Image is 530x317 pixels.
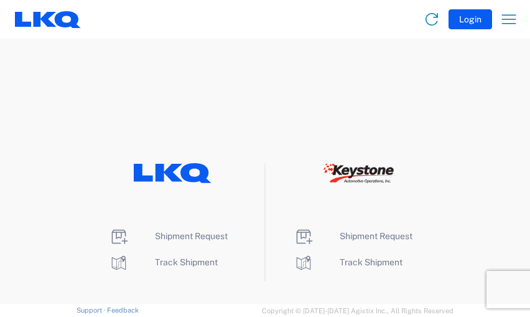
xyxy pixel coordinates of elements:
a: Shipment Request [109,231,228,241]
span: Shipment Request [155,231,228,241]
span: Track Shipment [155,257,218,267]
a: Support [77,306,108,314]
a: Shipment Request [294,231,412,241]
a: Feedback [107,306,139,314]
span: Copyright © [DATE]-[DATE] Agistix Inc., All Rights Reserved [262,305,453,316]
a: Track Shipment [109,257,218,267]
span: Shipment Request [340,231,412,241]
button: Login [449,9,492,29]
a: Track Shipment [294,257,402,267]
span: Track Shipment [340,257,402,267]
